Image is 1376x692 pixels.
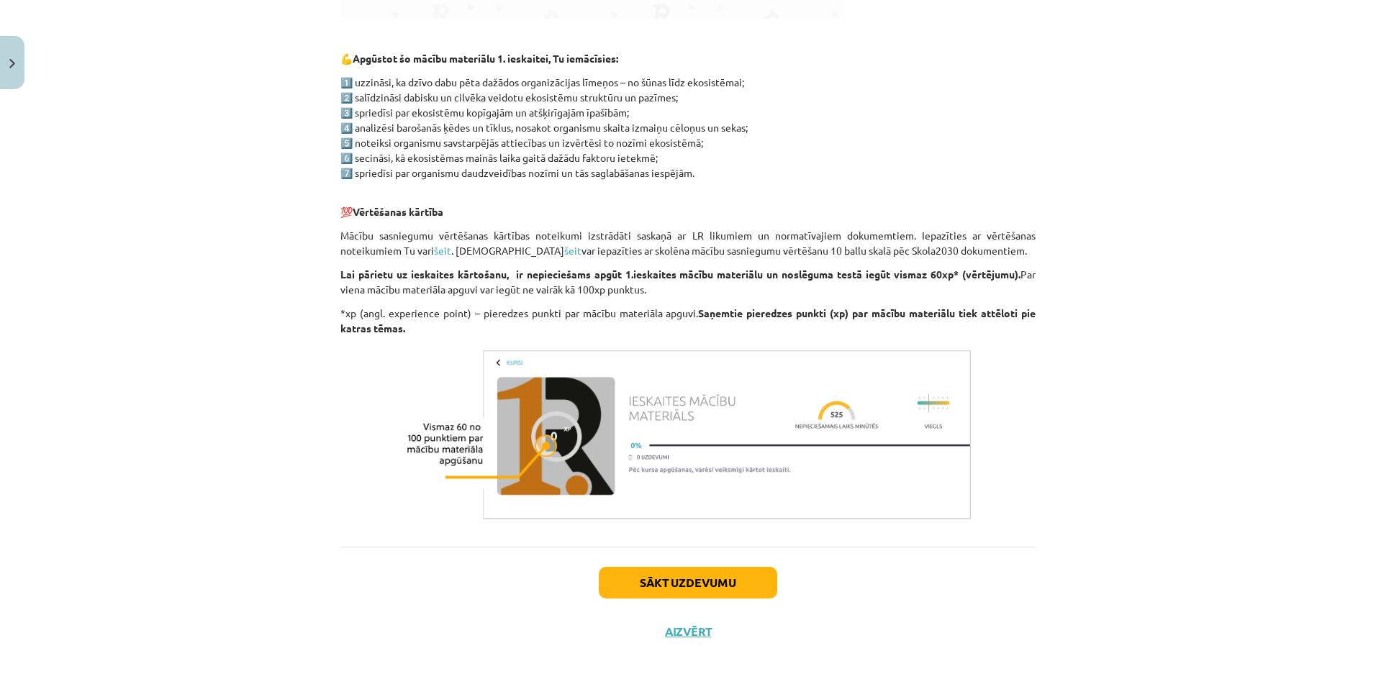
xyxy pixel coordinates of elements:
strong: Apgūstot šo mācību materiālu 1. ieskaitei, Tu iemācīsies: [353,52,618,65]
p: Mācību sasniegumu vērtēšanas kārtības noteikumi izstrādāti saskaņā ar LR likumiem un normatīvajie... [340,228,1036,258]
p: Par viena mācību materiāla apguvi var iegūt ne vairāk kā 100xp punktus. [340,267,1036,297]
img: icon-close-lesson-0947bae3869378f0d4975bcd49f059093ad1ed9edebbc8119c70593378902aed.svg [9,59,15,68]
p: 💯 [340,189,1036,219]
p: 💪 [340,51,1036,66]
strong: Lai pārietu uz ieskaites kārtošanu, ir nepieciešams apgūt 1.ieskaites mācību materiālu un noslēgu... [340,268,1020,281]
a: šeit [564,244,581,257]
p: 1️⃣ uzzināsi, ka dzīvo dabu pēta dažādos organizācijas līmeņos – no šūnas līdz ekosistēmai; 2️⃣ s... [340,75,1036,181]
p: *xp (angl. experience point) – pieredzes punkti par mācību materiāla apguvi. [340,306,1036,336]
a: šeit [434,244,451,257]
strong: Vērtēšanas kārtība [353,205,443,218]
button: Sākt uzdevumu [599,567,777,598]
button: Aizvērt [661,624,715,639]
